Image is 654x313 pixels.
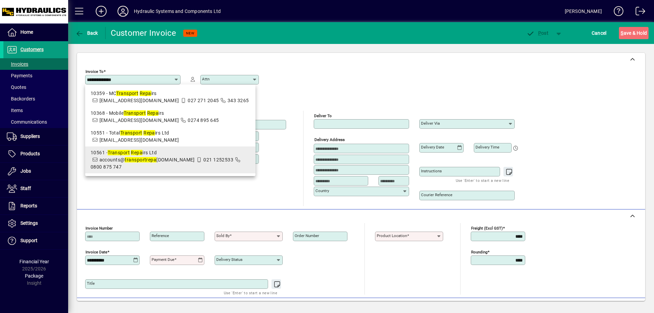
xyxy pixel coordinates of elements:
[7,108,23,113] span: Items
[125,157,146,162] em: transport
[3,24,68,41] a: Home
[476,145,499,150] mat-label: Delivery time
[112,5,134,17] button: Profile
[147,110,159,116] em: Repa
[3,232,68,249] a: Support
[3,58,68,70] a: Invoices
[85,226,113,231] mat-label: Invoice number
[74,27,100,39] button: Back
[3,215,68,232] a: Settings
[20,186,31,191] span: Staff
[20,134,40,139] span: Suppliers
[116,91,138,96] em: Transport
[216,233,230,238] mat-label: Sold by
[111,28,176,38] div: Customer Invoice
[20,47,44,52] span: Customers
[3,145,68,162] a: Products
[143,130,155,136] em: Repa
[20,29,33,35] span: Home
[609,1,624,24] a: Knowledge Base
[85,107,255,127] mat-option: 10368 - Mobile Transport Repairs
[526,30,548,36] span: ost
[224,289,277,297] mat-hint: Use 'Enter' to start a new line
[186,31,194,35] span: NEW
[85,87,255,107] mat-option: 10359 - MC Transport Repairs
[146,157,156,162] em: repa
[471,250,487,254] mat-label: Rounding
[7,119,47,125] span: Communications
[592,28,607,38] span: Cancel
[7,73,32,78] span: Payments
[565,6,602,17] div: [PERSON_NAME]
[120,130,142,136] em: Transport
[99,137,179,143] span: [EMAIL_ADDRESS][DOMAIN_NAME]
[20,220,38,226] span: Settings
[621,30,623,36] span: S
[99,98,179,103] span: [EMAIL_ADDRESS][DOMAIN_NAME]
[152,257,174,262] mat-label: Payment due
[134,6,221,17] div: Hydraulic Systems and Components Ltd
[99,157,195,162] span: accounts@ [DOMAIN_NAME]
[91,110,250,117] div: 10368 - Mobile irs
[3,81,68,93] a: Quotes
[124,110,146,116] em: Transport
[99,118,179,123] span: [EMAIL_ADDRESS][DOMAIN_NAME]
[630,1,645,24] a: Logout
[421,145,444,150] mat-label: Delivery date
[152,233,169,238] mat-label: Reference
[471,226,503,231] mat-label: Freight (excl GST)
[421,192,452,197] mat-label: Courier Reference
[421,169,442,173] mat-label: Instructions
[3,128,68,145] a: Suppliers
[523,27,552,39] button: Post
[216,257,243,262] mat-label: Delivery status
[314,113,332,118] mat-label: Deliver To
[3,105,68,116] a: Items
[538,30,541,36] span: P
[7,84,26,90] span: Quotes
[20,168,31,174] span: Jobs
[91,90,250,97] div: 10359 - MC irs
[25,273,43,279] span: Package
[20,203,37,208] span: Reports
[20,238,37,243] span: Support
[315,188,329,193] mat-label: Country
[202,77,209,81] mat-label: Attn
[3,70,68,81] a: Payments
[619,27,649,39] button: Save & Hold
[295,233,319,238] mat-label: Order number
[188,98,219,103] span: 027 271 2045
[68,27,106,39] app-page-header-button: Back
[421,121,440,126] mat-label: Deliver via
[91,164,122,170] span: 0800 875 747
[456,176,509,184] mat-hint: Use 'Enter' to start a new line
[7,96,35,101] span: Backorders
[3,116,68,128] a: Communications
[85,146,255,173] mat-option: 10561 - Transport Repairs Ltd
[85,127,255,146] mat-option: 10551 - Total Transport Repairs Ltd
[87,281,95,286] mat-label: Title
[91,149,250,156] div: 10561 - irs Ltd
[3,93,68,105] a: Backorders
[3,198,68,215] a: Reports
[75,30,98,36] span: Back
[590,27,608,39] button: Cancel
[91,129,250,137] div: 10551 - Total irs Ltd
[228,98,249,103] span: 343 3265
[19,259,49,264] span: Financial Year
[377,233,407,238] mat-label: Product location
[3,180,68,197] a: Staff
[108,150,130,155] em: Transport
[621,28,647,38] span: ave & Hold
[20,151,40,156] span: Products
[85,250,107,254] mat-label: Invoice date
[131,150,142,155] em: Repa
[3,163,68,180] a: Jobs
[7,61,28,67] span: Invoices
[188,118,219,123] span: 0274 895 645
[90,5,112,17] button: Add
[85,69,104,74] mat-label: Invoice To
[203,157,233,162] span: 021 1252533
[140,91,151,96] em: Repa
